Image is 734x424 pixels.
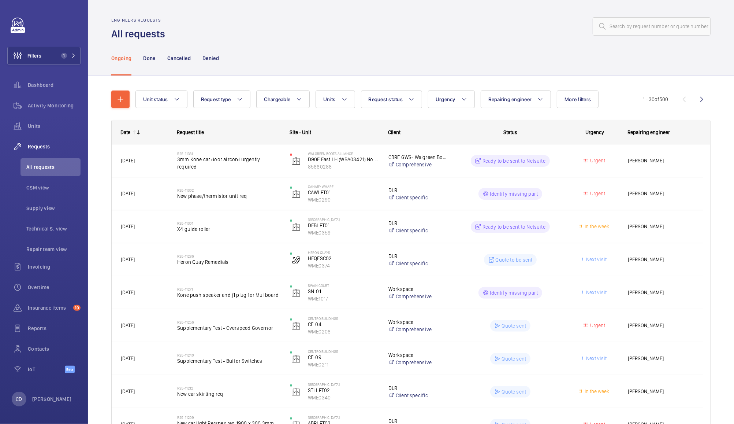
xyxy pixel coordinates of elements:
p: Quote sent [502,355,526,362]
button: Units [316,91,355,108]
button: Request type [193,91,250,108]
p: CE-04 [308,321,379,328]
span: Site - Unit [290,129,311,135]
p: Quote sent [502,322,526,329]
span: Request status [369,96,403,102]
p: WME1017 [308,295,379,302]
span: IoT [28,366,65,373]
p: [GEOGRAPHIC_DATA] [308,217,379,222]
span: Client [388,129,400,135]
span: New phase/thermistor unit req [177,192,280,200]
p: Workspace [388,318,449,326]
h2: R25-11209 [177,415,280,420]
input: Search by request number or quote number [593,17,711,36]
span: In the week [584,388,610,394]
span: Units [323,96,335,102]
span: Technical S. view [26,225,81,232]
span: Units [28,122,81,130]
span: X4 guide roller [177,225,280,233]
h2: R25-11212 [177,386,280,390]
img: elevator.svg [292,288,301,297]
span: Reports [28,325,81,332]
p: CAWLFT01 [308,189,379,196]
span: Next visit [585,257,607,262]
p: Workspace [388,285,449,293]
span: Unit status [143,96,168,102]
p: Ongoing [111,55,131,62]
p: Cancelled [167,55,191,62]
span: [PERSON_NAME] [628,189,694,198]
p: Canary Wharf [308,184,379,189]
span: Supplementary Test - Overspeed Governor [177,324,280,332]
p: [GEOGRAPHIC_DATA] [308,382,379,387]
h2: R25-11331 [177,151,280,156]
span: Urgent [589,322,606,328]
span: Request title [177,129,204,135]
button: Request status [361,91,422,108]
span: Next visit [585,355,607,361]
span: New car skirting req [177,390,280,398]
p: Denied [202,55,219,62]
span: Repairing engineer [488,96,532,102]
span: Kone push speaker and j1 plug for Mul board [177,291,280,299]
span: [PERSON_NAME] [628,288,694,297]
h1: All requests [111,27,169,41]
span: Beta [65,366,75,373]
span: Invoicing [28,263,81,270]
img: elevator.svg [292,354,301,363]
span: [PERSON_NAME] [628,156,694,165]
span: [PERSON_NAME] [628,387,694,396]
span: [PERSON_NAME] [628,321,694,330]
h2: Engineers requests [111,18,169,23]
p: Quote sent [502,388,526,395]
div: Date [120,129,130,135]
span: Repair team view [26,246,81,253]
span: [DATE] [121,158,135,163]
span: Chargeable [264,96,291,102]
span: [PERSON_NAME] [628,354,694,363]
button: Chargeable [256,91,310,108]
span: Dashboard [28,81,81,89]
span: CSM view [26,184,81,191]
p: Walgreen Boots Alliance [308,151,379,156]
span: [DATE] [121,388,135,394]
p: 85660288 [308,163,379,170]
span: More filters [565,96,591,102]
span: Urgency [586,129,604,135]
a: Comprehensive [388,359,449,366]
p: CBRE GWS- Walgreen Boots Alliance [388,154,449,161]
span: Next visit [585,290,607,295]
span: 1 [61,53,67,59]
button: More filters [557,91,599,108]
p: WME0211 [308,361,379,368]
span: Heron Quay Remedials [177,258,280,266]
img: elevator.svg [292,222,301,231]
h2: R25-11302 [177,188,280,192]
p: STLLFT02 [308,387,379,394]
p: Centro Buildings [308,349,379,354]
span: Request type [201,96,231,102]
p: Done [143,55,155,62]
p: Identify missing part [490,190,538,198]
span: Insurance items [28,304,70,311]
a: Comprehensive [388,326,449,333]
p: [GEOGRAPHIC_DATA] [308,415,379,420]
p: SN-01 [308,288,379,295]
span: Requests [28,143,81,150]
span: Status [503,129,517,135]
p: Ready to be sent to Netsuite [482,223,545,231]
p: Workspace [388,351,449,359]
p: WME0374 [308,262,379,269]
span: In the week [584,224,610,229]
p: D90E East LH (WBA03421) No 171 [308,156,379,163]
p: DLR [388,220,449,227]
span: [DATE] [121,191,135,196]
span: 1 - 30 500 [643,97,668,102]
img: elevator.svg [292,156,301,165]
p: DLR [388,252,449,260]
p: DLR [388,384,449,392]
span: Supplementary Test - Buffer Switches [177,357,280,365]
span: [DATE] [121,224,135,229]
img: elevator.svg [292,321,301,330]
p: DLR [388,187,449,194]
